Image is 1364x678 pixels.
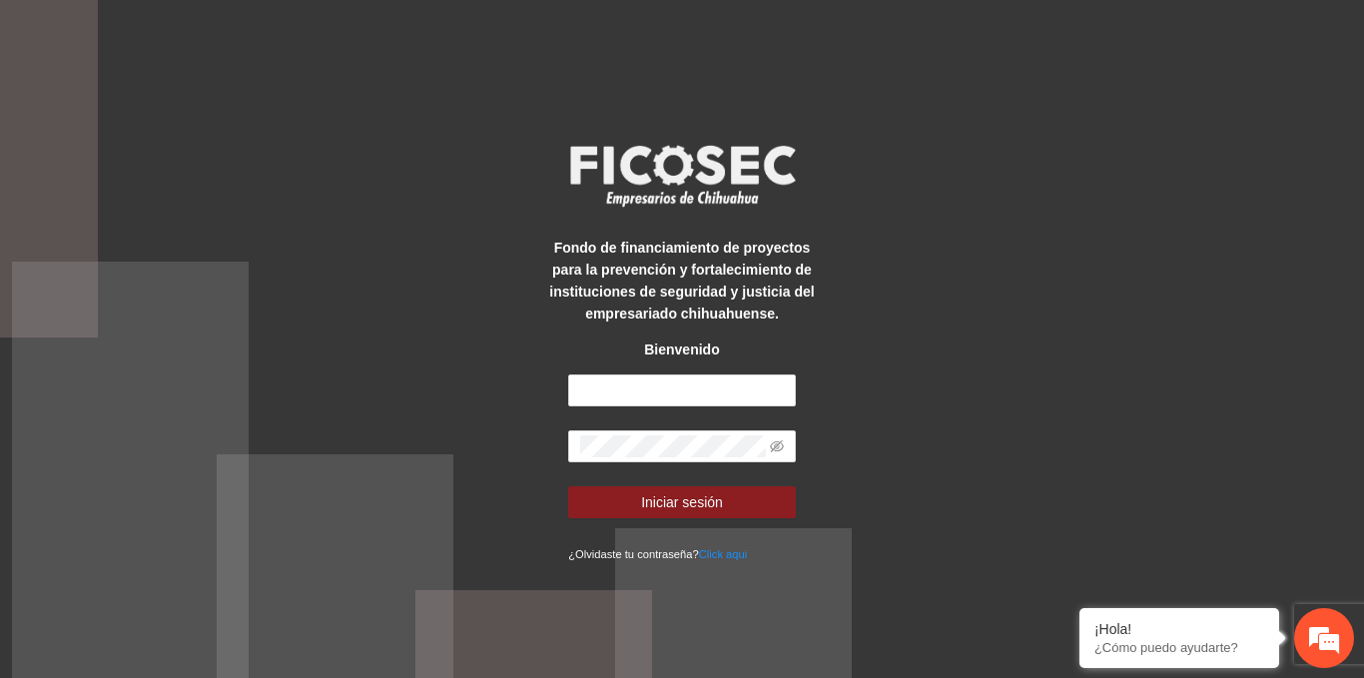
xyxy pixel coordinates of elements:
[568,548,747,560] small: ¿Olvidaste tu contraseña?
[699,548,748,560] a: Click aqui
[770,439,784,453] span: eye-invisible
[1094,621,1264,637] div: ¡Hola!
[644,341,719,357] strong: Bienvenido
[1094,640,1264,655] p: ¿Cómo puedo ayudarte?
[641,491,723,513] span: Iniciar sesión
[557,139,807,213] img: logo
[549,240,814,322] strong: Fondo de financiamiento de proyectos para la prevención y fortalecimiento de instituciones de seg...
[568,486,796,518] button: Iniciar sesión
